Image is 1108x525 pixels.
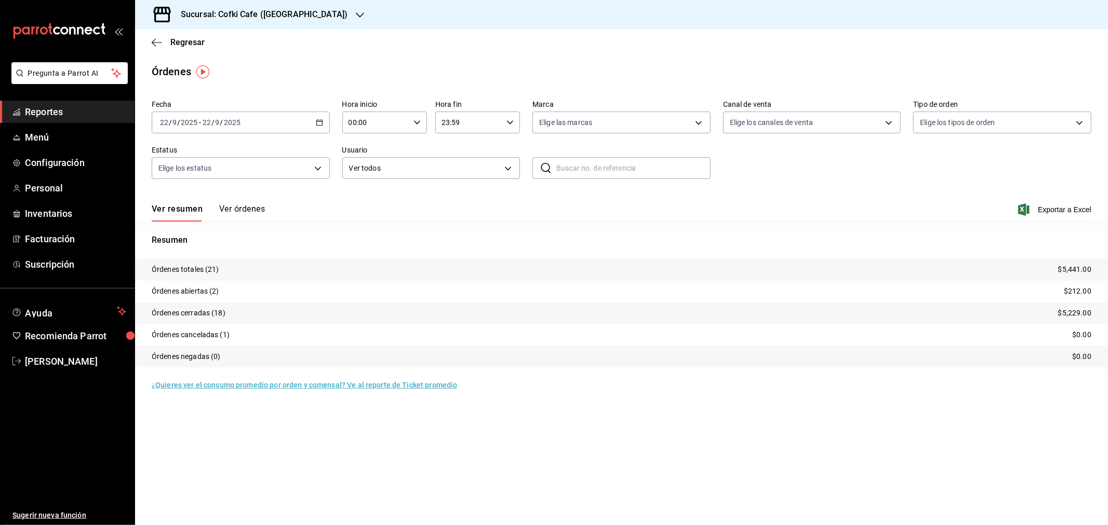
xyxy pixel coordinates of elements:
span: Elige los canales de venta [730,117,813,128]
input: ---- [180,118,198,127]
span: Elige los estatus [158,163,211,173]
span: Personal [25,181,126,195]
span: Recomienda Parrot [25,329,126,343]
span: Facturación [25,232,126,246]
input: -- [172,118,177,127]
span: Sugerir nueva función [12,510,126,521]
p: $5,229.00 [1058,308,1091,319]
button: Ver resumen [152,204,203,222]
span: Elige los tipos de orden [920,117,995,128]
input: Buscar no. de referencia [556,158,711,178]
button: open_drawer_menu [114,27,123,35]
p: Órdenes cerradas (18) [152,308,225,319]
span: Ayuda [25,305,113,317]
label: Marca [532,101,711,108]
span: / [220,118,223,127]
p: Resumen [152,234,1091,246]
span: Regresar [170,37,205,47]
span: Inventarios [25,206,126,220]
span: Suscripción [25,257,126,271]
p: $0.00 [1072,351,1091,362]
button: Exportar a Excel [1020,203,1091,216]
span: Pregunta a Parrot AI [28,68,112,79]
span: Ver todos [349,163,501,174]
input: -- [202,118,211,127]
button: Pregunta a Parrot AI [11,62,128,84]
p: Órdenes totales (21) [152,264,219,275]
p: Órdenes abiertas (2) [152,286,219,297]
div: Órdenes [152,64,191,79]
a: Pregunta a Parrot AI [7,75,128,86]
span: [PERSON_NAME] [25,354,126,368]
input: -- [215,118,220,127]
label: Usuario [342,147,520,154]
span: Menú [25,130,126,144]
p: Órdenes canceladas (1) [152,329,230,340]
span: / [211,118,215,127]
label: Fecha [152,101,330,108]
span: Reportes [25,105,126,119]
span: Elige las marcas [539,117,592,128]
button: Regresar [152,37,205,47]
span: - [199,118,201,127]
input: -- [159,118,169,127]
a: ¿Quieres ver el consumo promedio por orden y comensal? Ve al reporte de Ticket promedio [152,381,457,389]
p: $212.00 [1064,286,1091,297]
p: $5,441.00 [1058,264,1091,275]
img: Tooltip marker [196,65,209,78]
p: $0.00 [1072,329,1091,340]
label: Estatus [152,147,330,154]
input: ---- [223,118,241,127]
span: / [169,118,172,127]
label: Tipo de orden [913,101,1091,108]
div: navigation tabs [152,204,265,222]
label: Hora fin [435,101,520,108]
h3: Sucursal: Cofki Cafe ([GEOGRAPHIC_DATA]) [172,8,348,21]
span: Configuración [25,156,126,170]
label: Canal de venta [723,101,901,108]
span: / [177,118,180,127]
p: Órdenes negadas (0) [152,351,221,362]
label: Hora inicio [342,101,427,108]
button: Ver órdenes [219,204,265,222]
